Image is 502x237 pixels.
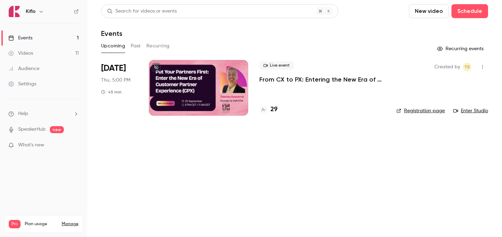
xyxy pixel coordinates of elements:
[107,8,177,15] div: Search for videos or events
[9,6,20,17] img: Kiflo
[463,63,471,71] span: Tomica Stojanovikj
[101,29,122,38] h1: Events
[101,63,126,74] span: [DATE]
[70,142,79,148] iframe: Noticeable Trigger
[271,105,277,114] h4: 29
[8,65,39,72] div: Audience
[451,4,488,18] button: Schedule
[8,81,36,87] div: Settings
[259,61,294,70] span: Live event
[396,107,445,114] a: Registration page
[131,40,141,52] button: Past
[62,221,78,227] a: Manage
[101,60,138,116] div: Sep 25 Thu, 5:00 PM (Europe/Rome)
[259,105,277,114] a: 29
[8,50,33,57] div: Videos
[101,77,130,84] span: Thu, 5:00 PM
[25,221,58,227] span: Plan usage
[434,43,488,54] button: Recurring events
[18,110,28,117] span: Help
[146,40,170,52] button: Recurring
[259,75,385,84] a: From CX to PX: Entering the New Era of Partner Experience
[26,8,36,15] h6: Kiflo
[50,126,64,133] span: new
[409,4,449,18] button: New video
[464,63,470,71] span: TS
[18,142,44,149] span: What's new
[101,40,125,52] button: Upcoming
[18,126,46,133] a: SpeakerHub
[8,35,32,41] div: Events
[434,63,460,71] span: Created by
[9,220,21,228] span: Pro
[453,107,488,114] a: Enter Studio
[8,110,79,117] li: help-dropdown-opener
[101,89,122,95] div: 45 min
